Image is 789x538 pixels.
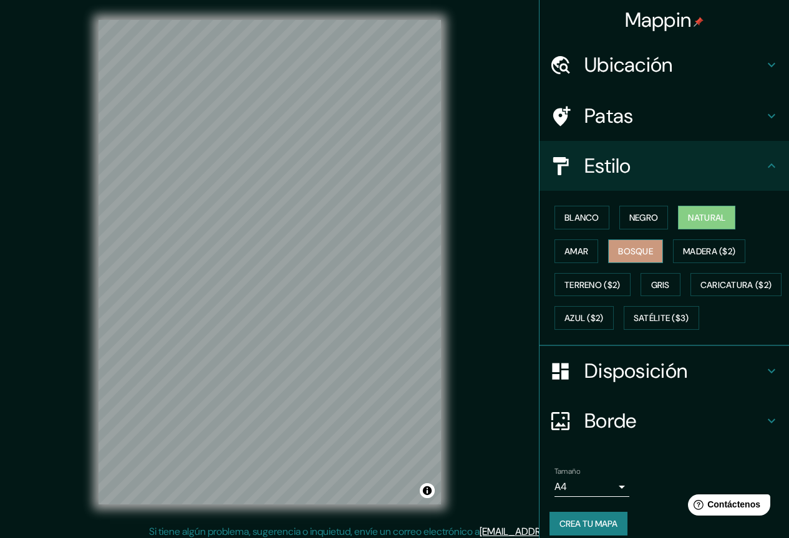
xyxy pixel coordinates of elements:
[540,396,789,446] div: Borde
[688,212,725,223] font: Natural
[629,212,659,223] font: Negro
[540,141,789,191] div: Estilo
[554,239,598,263] button: Amar
[554,477,629,497] div: A4
[564,313,604,324] font: Azul ($2)
[564,246,588,257] font: Amar
[559,518,617,529] font: Crea tu mapa
[554,273,631,297] button: Terreno ($2)
[673,239,745,263] button: Madera ($2)
[683,246,735,257] font: Madera ($2)
[678,206,735,229] button: Natural
[554,306,614,330] button: Azul ($2)
[554,480,567,493] font: A4
[678,489,775,524] iframe: Lanzador de widgets de ayuda
[690,273,782,297] button: Caricatura ($2)
[619,206,669,229] button: Negro
[554,206,609,229] button: Blanco
[149,525,480,538] font: Si tiene algún problema, sugerencia o inquietud, envíe un correo electrónico a
[641,273,680,297] button: Gris
[584,52,673,78] font: Ubicación
[618,246,653,257] font: Bosque
[625,7,692,33] font: Mappin
[420,483,435,498] button: Activar o desactivar atribución
[564,279,621,291] font: Terreno ($2)
[584,153,631,179] font: Estilo
[584,408,637,434] font: Borde
[549,512,627,536] button: Crea tu mapa
[651,279,670,291] font: Gris
[480,525,634,538] a: [EMAIL_ADDRESS][DOMAIN_NAME]
[584,358,687,384] font: Disposición
[608,239,663,263] button: Bosque
[540,40,789,90] div: Ubicación
[624,306,699,330] button: Satélite ($3)
[634,313,689,324] font: Satélite ($3)
[700,279,772,291] font: Caricatura ($2)
[564,212,599,223] font: Blanco
[540,91,789,141] div: Patas
[99,20,441,504] canvas: Mapa
[694,17,704,27] img: pin-icon.png
[584,103,634,129] font: Patas
[540,346,789,396] div: Disposición
[554,466,580,476] font: Tamaño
